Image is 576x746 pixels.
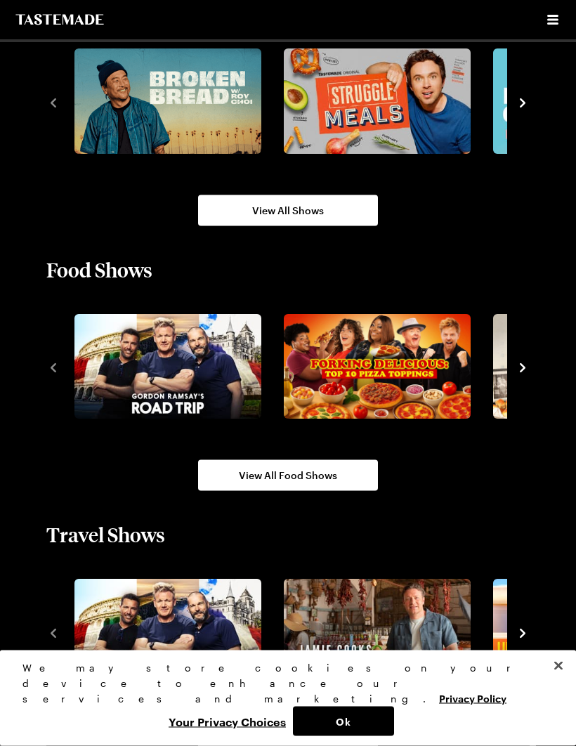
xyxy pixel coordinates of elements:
[162,707,293,736] button: Your Privacy Choices
[544,11,562,29] button: Open menu
[46,624,60,641] button: navigate to previous item
[46,93,60,110] button: navigate to previous item
[278,45,487,159] div: 2 / 8
[74,580,261,685] img: Gordon Ramsay's Road Trip
[72,49,258,155] a: Broken Bread
[281,315,468,420] a: Forking Delicious: Top 10 Pizza Toppings
[284,315,471,420] img: Forking Delicious: Top 10 Pizza Toppings
[14,14,105,25] a: To Tastemade Home Page
[516,624,530,641] button: navigate to next item
[516,93,530,110] button: navigate to next item
[46,522,165,547] h2: Travel Shows
[74,49,261,155] img: Broken Bread
[22,660,542,736] div: Privacy
[22,660,542,707] div: We may store cookies on your device to enhance our services and marketing.
[543,650,574,681] button: Close
[278,575,487,689] div: 2 / 10
[198,460,378,491] a: View All Food Shows
[439,691,506,705] a: More information about your privacy, opens in a new tab
[516,359,530,376] button: navigate to next item
[69,310,278,424] div: 1 / 10
[74,315,261,420] img: Gordon Ramsay's Road Trip
[278,310,487,424] div: 2 / 10
[281,580,468,685] a: Jamie Oliver Cooks the Mediterranean
[293,707,394,736] button: Ok
[69,45,278,159] div: 1 / 8
[284,49,471,155] img: Struggle Meals
[284,580,471,685] img: Jamie Oliver Cooks the Mediterranean
[46,257,152,282] h2: Food Shows
[72,580,258,685] a: Gordon Ramsay's Road Trip
[281,49,468,155] a: Struggle Meals
[198,195,378,226] a: View All Shows
[46,359,60,376] button: navigate to previous item
[69,575,278,689] div: 1 / 10
[239,469,337,483] span: View All Food Shows
[252,204,324,218] span: View All Shows
[72,315,258,420] a: Gordon Ramsay's Road Trip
